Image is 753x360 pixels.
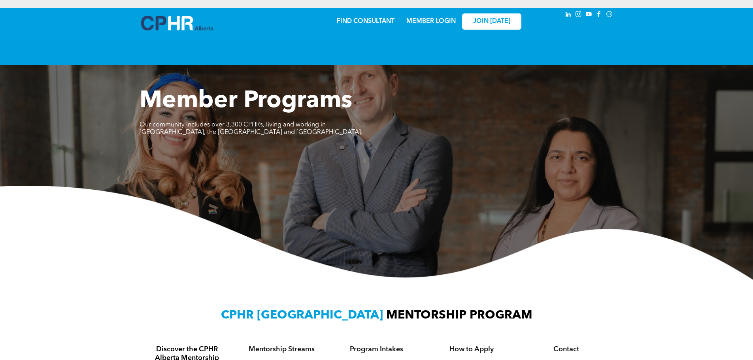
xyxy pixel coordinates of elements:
a: facebook [595,10,604,21]
span: JOIN [DATE] [473,18,510,25]
a: JOIN [DATE] [462,13,521,30]
a: Social network [605,10,614,21]
h4: Contact [526,345,607,354]
h4: How to Apply [431,345,512,354]
span: MENTORSHIP PROGRAM [386,309,532,321]
a: youtube [585,10,593,21]
span: CPHR [GEOGRAPHIC_DATA] [221,309,383,321]
span: Our community includes over 3,300 CPHRs, living and working in [GEOGRAPHIC_DATA], the [GEOGRAPHIC... [140,122,362,136]
a: MEMBER LOGIN [406,18,456,25]
h4: Mentorship Streams [242,345,322,354]
a: instagram [574,10,583,21]
h4: Program Intakes [336,345,417,354]
a: FIND CONSULTANT [337,18,394,25]
img: A blue and white logo for cp alberta [141,16,213,30]
a: linkedin [564,10,573,21]
span: Member Programs [140,89,352,113]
